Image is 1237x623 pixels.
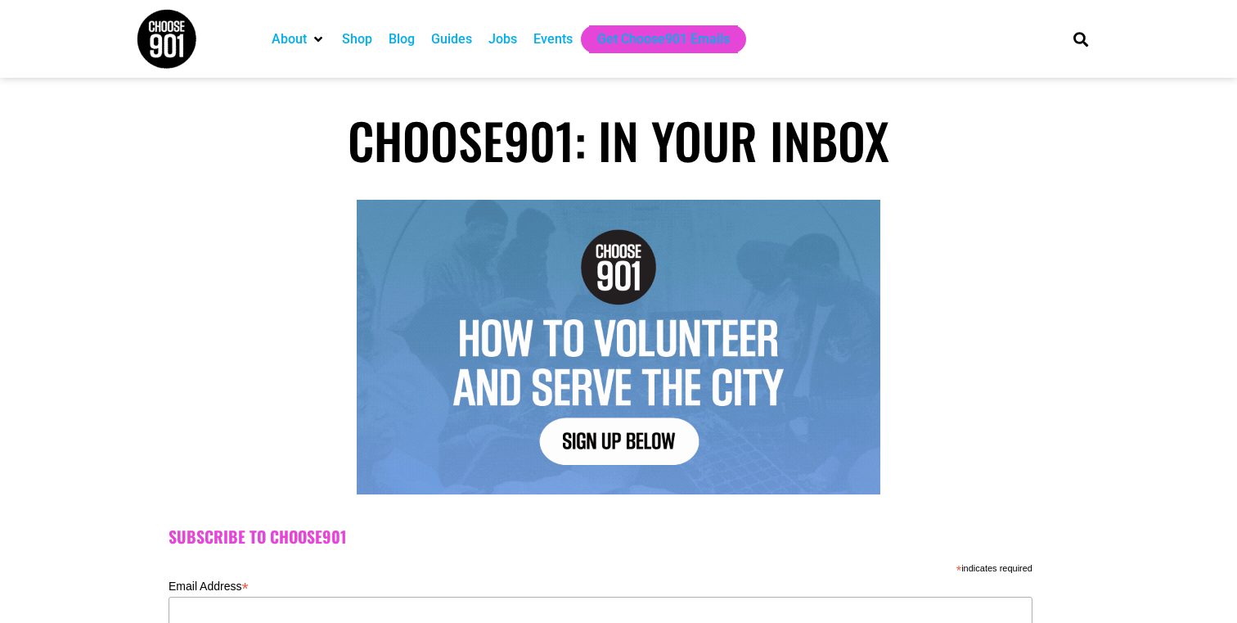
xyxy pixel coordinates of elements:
[1068,25,1095,52] div: Search
[263,25,334,53] div: About
[272,29,307,49] a: About
[263,25,1046,53] nav: Main nav
[389,29,415,49] a: Blog
[488,29,517,49] a: Jobs
[533,29,573,49] a: Events
[342,29,372,49] a: Shop
[169,527,1068,547] h2: Subscribe to Choose901
[597,29,730,49] a: Get Choose901 Emails
[357,200,880,494] img: Text graphic with "Choose 901" logo. Reads: "7 Things to Do in Memphis This Week. Sign Up Below."...
[136,111,1101,169] h1: Choose901: In Your Inbox
[431,29,472,49] a: Guides
[169,575,1032,594] label: Email Address
[169,559,1032,575] div: indicates required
